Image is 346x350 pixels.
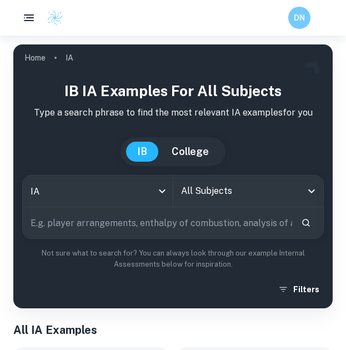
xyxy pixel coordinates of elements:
button: Search [297,213,315,232]
a: Home [24,50,46,66]
input: E.g. player arrangements, enthalpy of combustion, analysis of a big city... [23,207,292,238]
p: Not sure what to search for? You can always look through our example Internal Assessments below f... [22,248,324,271]
p: IA [66,52,73,64]
h6: DN [293,12,306,24]
button: IB [126,142,158,162]
img: profile cover [13,44,333,308]
button: Filters [275,279,324,299]
p: Type a search phrase to find the most relevant IA examples for you [22,106,324,119]
div: IA [23,176,173,207]
a: Clastify logo [40,9,63,26]
button: College [161,142,220,162]
button: DN [288,7,310,29]
h1: All IA Examples [13,322,333,338]
img: Clastify logo [47,9,63,26]
button: Open [304,183,319,199]
h1: IB IA examples for all subjects [22,80,324,102]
